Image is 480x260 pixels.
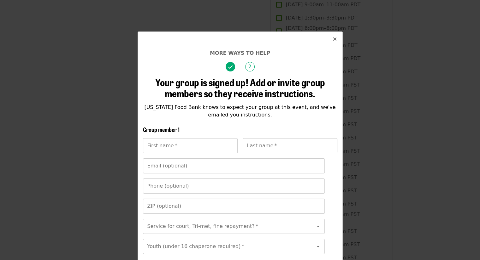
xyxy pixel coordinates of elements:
[243,138,337,153] input: Last name
[143,138,238,153] input: First name
[144,104,335,118] span: [US_STATE] Food Bank knows to expect your group at this event, and we've emailed you instructions.
[333,36,337,42] i: times icon
[143,199,325,214] input: ZIP (optional)
[327,32,342,47] button: Close
[245,62,255,71] span: 2
[314,222,323,231] button: Open
[314,242,323,251] button: Open
[155,75,325,100] span: Your group is signed up! Add or invite group members so they receive instructions.
[143,178,325,194] input: Phone (optional)
[143,125,180,133] span: Group member 1
[210,50,270,56] span: More ways to help
[143,158,325,173] input: Email (optional)
[228,64,233,70] i: check icon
